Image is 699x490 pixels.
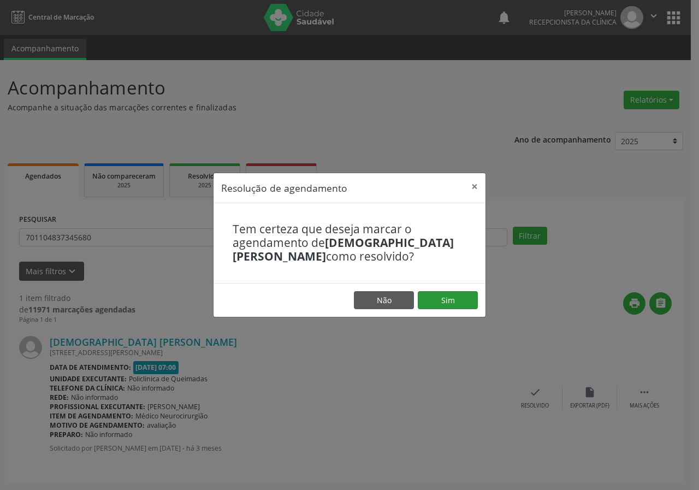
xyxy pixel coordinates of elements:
[221,181,347,195] h5: Resolução de agendamento
[233,235,454,264] b: [DEMOGRAPHIC_DATA] [PERSON_NAME]
[464,173,485,200] button: Close
[354,291,414,310] button: Não
[418,291,478,310] button: Sim
[233,222,466,264] h4: Tem certeza que deseja marcar o agendamento de como resolvido?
